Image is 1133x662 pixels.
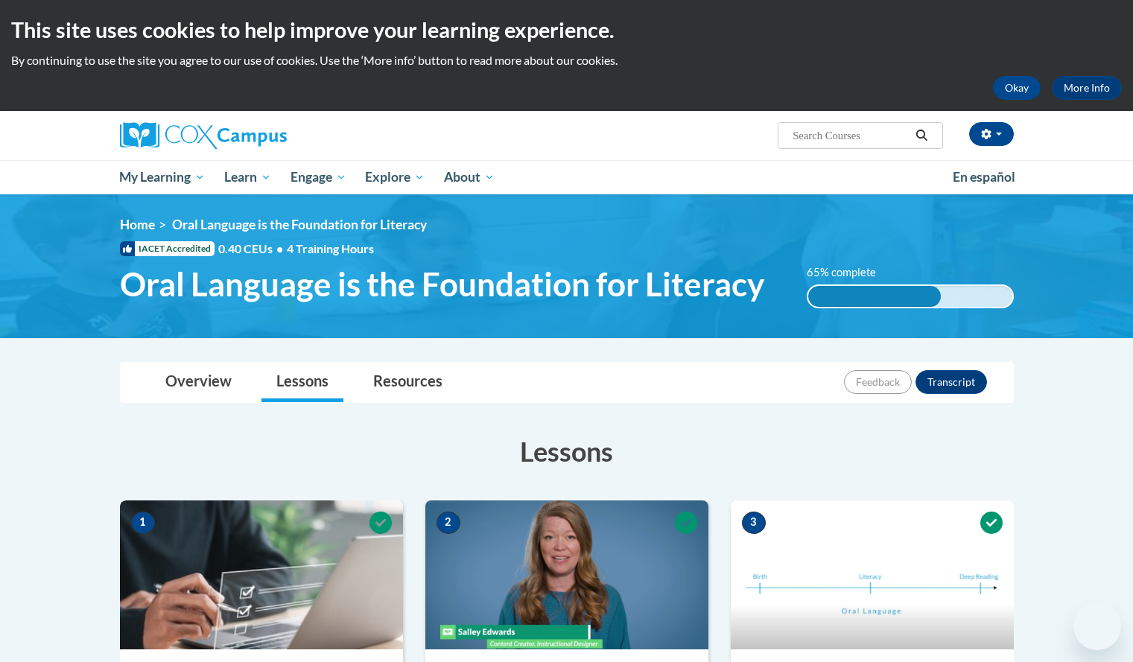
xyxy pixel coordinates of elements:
[993,76,1041,100] button: Okay
[434,160,504,194] a: About
[120,433,1014,470] h3: Lessons
[969,122,1014,146] button: Account Settings
[281,160,356,194] a: Engage
[808,286,941,307] div: 65% complete
[131,512,155,534] span: 1
[365,168,425,186] span: Explore
[224,168,271,186] span: Learn
[791,127,910,144] input: Search Courses
[120,122,403,149] a: Cox Campus
[943,162,1025,193] a: En español
[1073,602,1121,650] iframe: Button to launch messaging window
[291,168,346,186] span: Engage
[11,52,1122,69] p: By continuing to use the site you agree to our use of cookies. Use the ‘More info’ button to read...
[261,363,343,402] a: Lessons
[953,169,1015,185] span: En español
[172,217,427,232] span: Oral Language is the Foundation for Literacy
[731,500,1014,649] img: Course Image
[425,500,708,649] img: Course Image
[910,127,933,144] button: Search
[915,370,987,394] button: Transcript
[120,217,155,232] a: Home
[98,160,1036,194] div: Main menu
[444,168,495,186] span: About
[1052,76,1122,100] a: More Info
[215,160,281,194] a: Learn
[120,264,764,304] span: Oral Language is the Foundation for Literacy
[110,160,215,194] a: My Learning
[437,512,460,534] span: 2
[287,241,374,255] span: 4 Training Hours
[119,168,205,186] span: My Learning
[150,363,247,402] a: Overview
[218,241,287,257] span: 0.40 CEUs
[844,370,912,394] button: Feedback
[807,264,892,281] label: 65% complete
[742,512,766,534] span: 3
[120,241,215,256] span: IACET Accredited
[120,122,287,149] img: Cox Campus
[11,15,1122,45] h2: This site uses cookies to help improve your learning experience.
[355,160,434,194] a: Explore
[358,363,457,402] a: Resources
[120,500,403,649] img: Course Image
[276,241,283,255] span: •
